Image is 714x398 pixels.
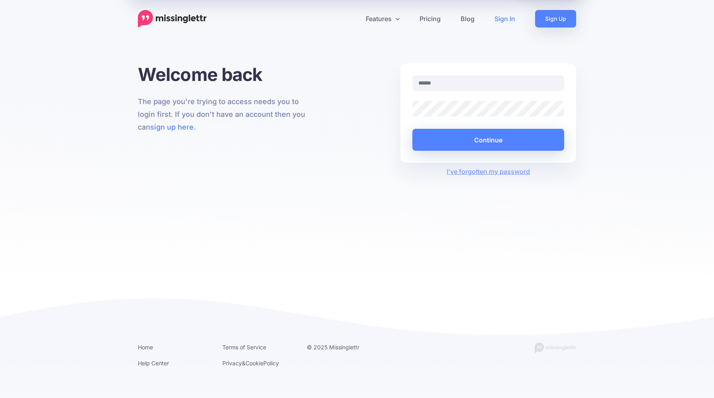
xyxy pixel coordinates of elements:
[150,123,194,131] a: sign up here
[222,360,242,366] a: Privacy
[222,358,295,368] li: & Policy
[138,360,169,366] a: Help Center
[356,10,410,28] a: Features
[410,10,451,28] a: Pricing
[138,344,153,351] a: Home
[245,360,263,366] a: Cookie
[484,10,525,28] a: Sign In
[138,63,314,85] h1: Welcome back
[412,129,564,151] button: Continue
[307,342,379,352] li: © 2025 Missinglettr
[222,344,266,351] a: Terms of Service
[535,10,576,28] a: Sign Up
[138,95,314,134] p: The page you're trying to access needs you to login first. If you don't have an account then you ...
[447,167,530,175] a: I've forgotten my password
[451,10,484,28] a: Blog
